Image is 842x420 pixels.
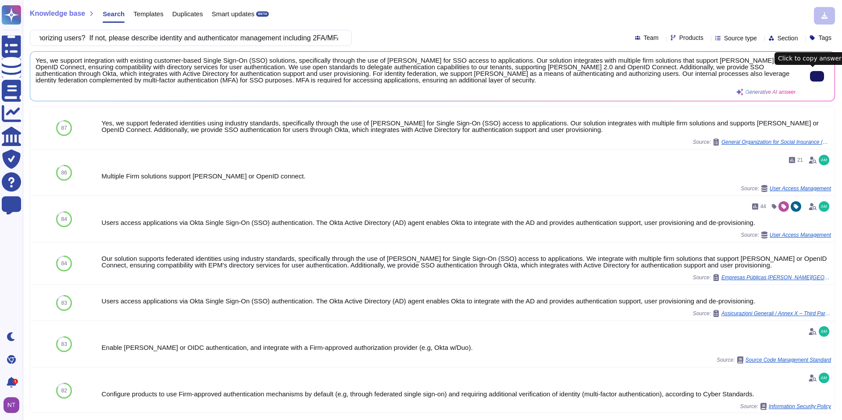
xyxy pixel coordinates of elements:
span: 84 [61,261,67,266]
span: Knowledge base [30,10,85,17]
span: Generative AI answer [745,89,796,95]
span: Source: [741,231,831,238]
span: Duplicates [172,11,203,17]
span: Search [103,11,125,17]
div: Enable [PERSON_NAME] or OIDC authentication, and integrate with a Firm-approved authorization pro... [102,344,831,351]
img: user [819,201,829,212]
span: 83 [61,342,67,347]
span: Tags [818,35,831,41]
div: Multiple Firm solutions support [PERSON_NAME] or OpenID connect. [102,173,831,179]
div: Yes, we support federated identities using industry standards, specifically through the use of [P... [102,120,831,133]
span: General Organization for Social Insurance (GOSI) / Cybersecurity Third party Risk Assessment ENTE... [721,139,831,145]
span: Source: [717,356,831,363]
span: Source Code Management Standard [746,357,831,363]
button: user [2,395,25,415]
span: 87 [61,125,67,131]
div: 1 [13,379,18,384]
span: 21 [797,157,803,163]
span: Team [644,35,659,41]
span: 44 [760,204,766,209]
span: 84 [61,217,67,222]
span: Yes, we support integration with existing customer-based Single Sign-On (SSO) solutions, specific... [36,57,796,83]
span: Source type [724,35,757,41]
span: 82 [61,388,67,393]
span: Source: [693,274,831,281]
span: Source: [741,185,831,192]
span: Empresas Públicas [PERSON_NAME][GEOGRAPHIC_DATA] / Safety Questionnaire [721,275,831,280]
span: User Access Management [770,232,831,238]
span: Information Security Policy [769,404,831,409]
span: Assicurazioni Generali / Annex X – Third Parties Security Exhibits [PERSON_NAME] v1.1 (2) [721,311,831,316]
span: 86 [61,170,67,175]
img: user [819,373,829,383]
div: BETA [256,11,269,17]
span: 83 [61,300,67,306]
div: Our solution supports federated identities using industry standards, specifically through the use... [102,255,831,268]
span: Products [679,35,703,41]
span: Smart updates [212,11,255,17]
span: Templates [133,11,163,17]
span: User Access Management [770,186,831,191]
span: Source: [693,310,831,317]
input: Search a question or template... [35,30,343,46]
span: Section [778,35,798,41]
img: user [819,326,829,337]
span: Source: [693,139,831,146]
div: Users access applications via Okta Single Sign-On (SSO) authentication. The Okta Active Directory... [102,219,831,226]
img: user [819,155,829,165]
div: Users access applications via Okta Single Sign-On (SSO) authentication. The Okta Active Directory... [102,298,831,304]
img: user [4,397,19,413]
div: Configure products to use Firm-approved authentication mechanisms by default (e.g, through federa... [102,391,831,397]
span: Source: [740,403,831,410]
